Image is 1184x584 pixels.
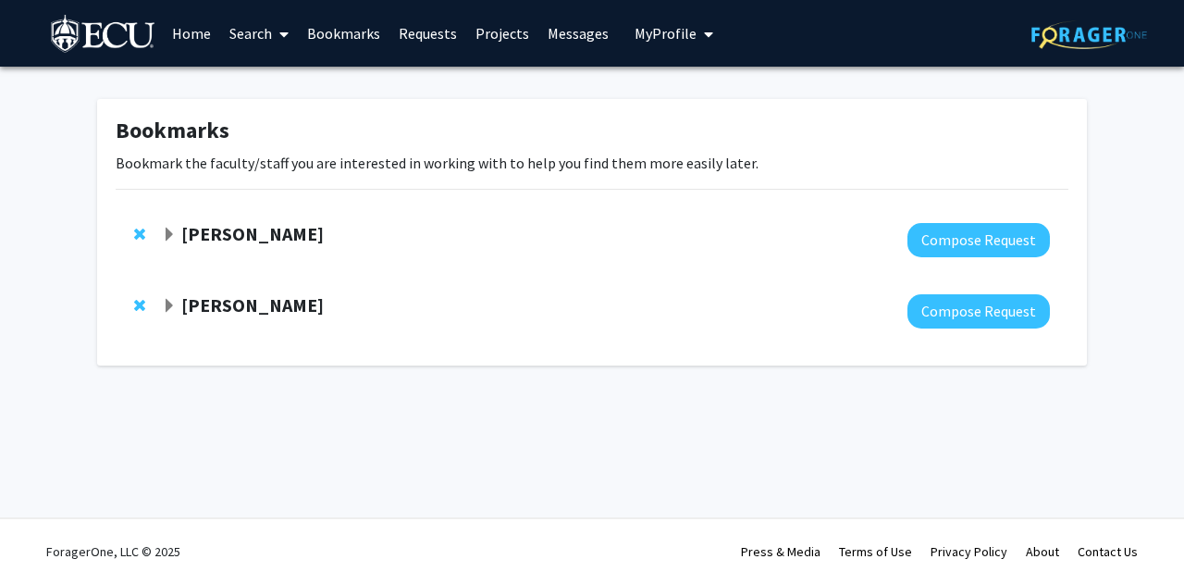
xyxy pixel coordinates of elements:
a: About [1026,543,1059,560]
a: Bookmarks [298,1,389,66]
button: Compose Request to Lori Ann Eldridge [907,223,1050,257]
span: Expand Kayla Fitzke Bookmark [162,299,177,314]
a: Search [220,1,298,66]
a: Terms of Use [839,543,912,560]
a: Home [163,1,220,66]
a: Contact Us [1078,543,1138,560]
a: Projects [466,1,538,66]
p: Bookmark the faculty/staff you are interested in working with to help you find them more easily l... [116,152,1068,174]
span: Remove Kayla Fitzke from bookmarks [134,298,145,313]
a: Messages [538,1,618,66]
img: ForagerOne Logo [1031,20,1147,49]
img: East Carolina University Logo [51,15,156,56]
button: Compose Request to Kayla Fitzke [907,294,1050,329]
a: Privacy Policy [931,543,1007,560]
span: My Profile [635,24,697,43]
a: Requests [389,1,466,66]
span: Remove Lori Ann Eldridge from bookmarks [134,227,145,242]
strong: [PERSON_NAME] [181,293,324,317]
h1: Bookmarks [116,118,1068,144]
span: Expand Lori Ann Eldridge Bookmark [162,228,177,242]
a: Press & Media [741,543,820,560]
strong: [PERSON_NAME] [181,222,324,245]
div: ForagerOne, LLC © 2025 [46,519,180,584]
